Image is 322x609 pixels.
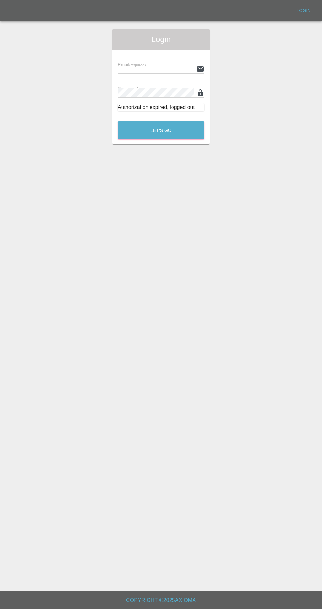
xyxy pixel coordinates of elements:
[118,103,204,111] div: Authorization expired, logged out
[118,34,204,45] span: Login
[5,596,317,605] h6: Copyright © 2025 Axioma
[129,63,146,67] small: (required)
[138,87,155,91] small: (required)
[118,62,146,67] span: Email
[293,6,314,16] a: Login
[118,121,204,139] button: Let's Go
[118,86,154,91] span: Password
